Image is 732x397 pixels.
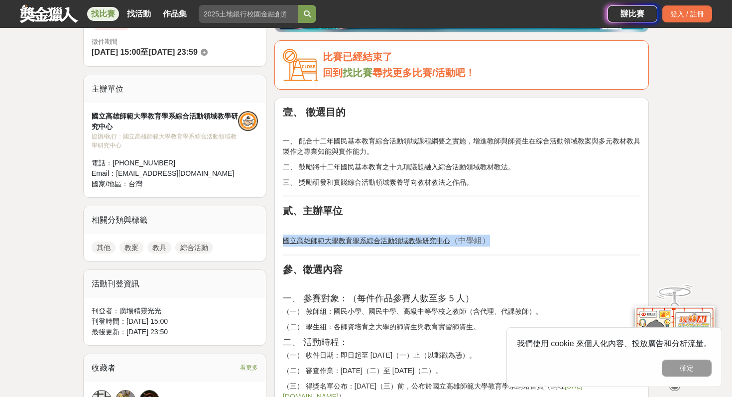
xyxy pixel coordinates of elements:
[92,168,238,179] div: Email： [EMAIL_ADDRESS][DOMAIN_NAME]
[343,67,372,78] a: 找比賽
[175,242,213,254] a: 綜合活動
[92,111,238,132] div: 國立高雄師範大學教育學系綜合活動領域教學研究中心
[283,306,640,317] p: （一） 教師組：國民小學、國民中學、高級中等學校之教師（含代理、代課教師）。
[283,366,640,376] p: （二） 審查作業：[DATE]（二）至 [DATE]（二）。
[283,337,640,348] h3: 二、 活動時程：
[92,306,258,316] div: 刊登者： 廣場精靈光光
[372,67,475,78] span: 尋找更多比賽/活動吧！
[92,242,116,254] a: 其他
[92,158,238,168] div: 電話： [PHONE_NUMBER]
[159,7,191,21] a: 作品集
[283,107,346,118] strong: 壹、 徵選目的
[120,242,143,254] a: 教案
[283,205,343,216] strong: 貳、主辦單位
[123,7,155,21] a: 找活動
[92,364,116,372] span: 收藏者
[450,236,490,245] span: （中學組）
[92,38,118,45] span: 徵件期間
[283,293,640,304] h3: 一、 參賽對象：（每件作品參賽人數至多 5 人）
[283,322,640,332] p: （二） 學生組：各師資培育之大學的師資生與教育實習師資生。
[87,7,119,21] a: 找比賽
[635,306,715,372] img: d2146d9a-e6f6-4337-9592-8cefde37ba6b.png
[283,237,450,245] u: 國立高雄師範大學教育學系綜合活動領域教學研究中心
[92,327,258,337] div: 最後更新： [DATE] 23:50
[84,206,266,234] div: 相關分類與標籤
[662,5,712,22] div: 登入 / 註冊
[283,264,343,275] strong: 參、徵選內容
[323,49,640,65] div: 比賽已經結束了
[323,67,343,78] span: 回到
[240,362,258,373] span: 看更多
[283,49,318,81] img: Icon
[283,350,640,361] p: （一） 收件日期：即日起至 [DATE]（一）止（以郵戳為憑）。
[199,5,298,23] input: 2025土地銀行校園金融創意挑戰賽：從你出發 開啟智慧金融新頁
[148,48,197,56] span: [DATE] 23:59
[84,75,266,103] div: 主辦單位
[517,339,712,348] span: 我們使用 cookie 來個人化內容、投放廣告和分析流量。
[92,48,140,56] span: [DATE] 15:00
[608,5,657,22] a: 辦比賽
[147,242,171,254] a: 教具
[283,177,640,188] p: 三、 獎勵研發和實踐綜合活動領域素養導向教材教法之作品。
[92,316,258,327] div: 刊登時間： [DATE] 15:00
[140,48,148,56] span: 至
[128,180,142,188] span: 台灣
[662,360,712,377] button: 確定
[92,180,128,188] span: 國家/地區：
[92,132,238,150] div: 協辦/執行： 國立高雄師範大學教育學系綜合活動領域教學研究中心
[283,162,640,172] p: 二、 鼓勵將十二年國民基本教育之十九項議題融入綜合活動領域教材教法。
[283,136,640,157] p: 一、 配合十二年國民基本教育綜合活動領域課程綱要之實施，增進教師與師資生在綜合活動領域教案與多元教材教具製作之專業知能與實作能力。
[84,270,266,298] div: 活動刊登資訊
